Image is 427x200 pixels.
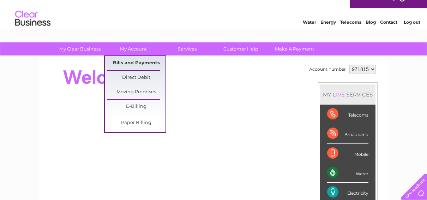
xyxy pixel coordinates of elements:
a: Make A Payment [265,42,324,55]
a: My Clear Business [51,42,109,55]
td: Account number [307,63,348,75]
div: LIVE [331,91,346,98]
a: Customer Help [212,42,270,55]
div: Telecoms [327,105,368,124]
a: E-Billing [107,100,166,114]
div: MY SERVICES [320,84,375,105]
a: Paper Billing [107,116,166,130]
a: Energy [320,30,336,35]
a: My Account [104,42,163,55]
a: Moving Premises [107,85,166,99]
a: 0333 014 3131 [294,4,343,12]
a: Bills and Payments [107,56,166,70]
img: logo.png [15,18,51,40]
div: Mobile [327,144,368,163]
a: Blog [366,30,376,35]
a: Water [303,30,316,35]
a: Direct Debit [107,71,166,85]
div: Broadband [327,124,368,143]
a: Telecoms [340,30,361,35]
a: Services [158,42,216,55]
div: Clear Business is a trading name of Verastar Limited (registered in [GEOGRAPHIC_DATA] No. 3667643... [47,4,381,34]
a: Log out [404,30,420,35]
a: Contact [380,30,397,35]
div: Water [327,163,368,183]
